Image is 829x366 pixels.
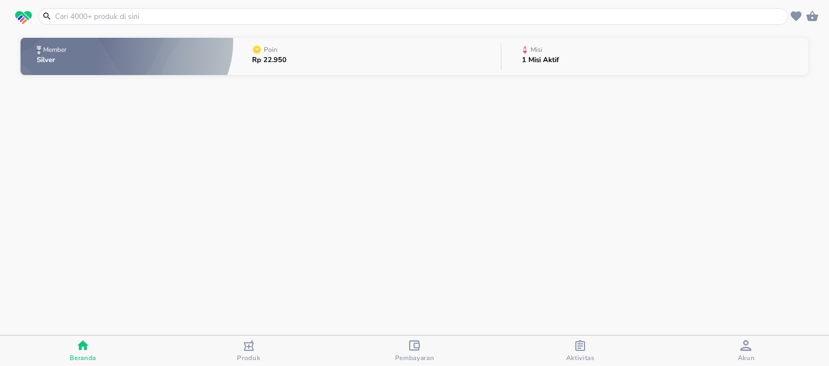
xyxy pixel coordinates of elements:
[21,35,233,78] button: MemberSilver
[531,46,542,53] p: Misi
[498,336,663,366] button: Aktivitas
[15,11,32,25] img: logo_swiperx_s.bd005f3b.svg
[54,11,785,22] input: Cari 4000+ produk di sini
[37,57,69,64] p: Silver
[237,354,260,362] span: Produk
[166,336,331,366] button: Produk
[331,336,497,366] button: Pembayaran
[522,57,559,64] p: 1 Misi Aktif
[738,354,755,362] span: Akun
[663,336,829,366] button: Akun
[252,57,287,64] p: Rp 22.950
[395,354,434,362] span: Pembayaran
[566,354,595,362] span: Aktivitas
[264,46,277,53] p: Poin
[43,46,66,53] p: Member
[233,35,501,78] button: PoinRp 22.950
[501,35,808,78] button: Misi1 Misi Aktif
[70,354,96,362] span: Beranda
